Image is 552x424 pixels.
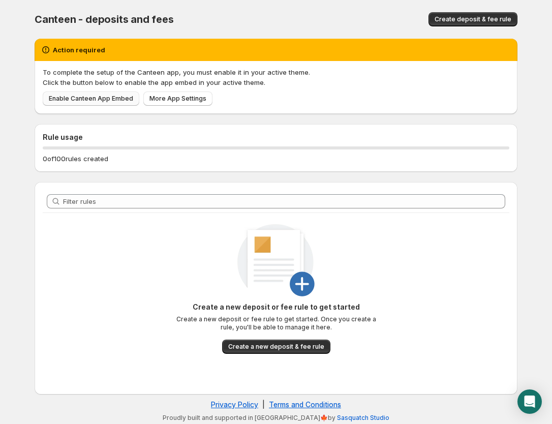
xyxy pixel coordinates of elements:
p: To complete the setup of the Canteen app, you must enable it in your active theme. [43,67,509,77]
p: Create a new deposit or fee rule to get started [174,302,378,312]
a: Terms and Conditions [269,400,341,409]
span: More App Settings [149,95,206,103]
div: Open Intercom Messenger [517,389,542,414]
p: Create a new deposit or fee rule to get started. Once you create a rule, you'll be able to manage... [174,315,378,331]
button: Create deposit & fee rule [428,12,517,26]
span: Canteen - deposits and fees [35,13,174,25]
a: Enable Canteen App Embed [43,92,139,106]
button: Create a new deposit & fee rule [222,340,330,354]
span: | [262,400,265,409]
h2: Action required [53,45,105,55]
h2: Rule usage [43,132,509,142]
span: Create a new deposit & fee rule [228,343,324,351]
span: Enable Canteen App Embed [49,95,133,103]
p: 0 of 100 rules created [43,154,108,164]
span: Create deposit & fee rule [435,15,511,23]
p: Proudly built and supported in [GEOGRAPHIC_DATA]🍁by [40,414,512,422]
input: Filter rules [63,194,505,208]
a: Sasquatch Studio [337,414,389,421]
a: Privacy Policy [211,400,258,409]
a: More App Settings [143,92,212,106]
p: Click the button below to enable the app embed in your active theme. [43,77,509,87]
